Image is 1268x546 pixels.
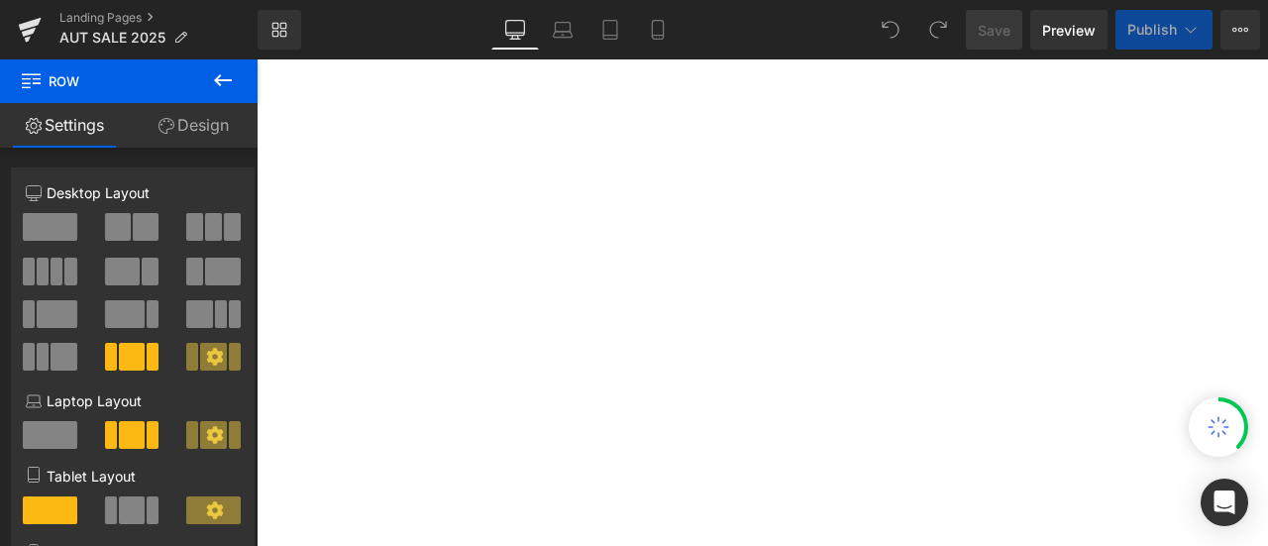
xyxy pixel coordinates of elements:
[491,10,539,50] a: Desktop
[978,20,1010,41] span: Save
[1220,10,1260,50] button: More
[258,10,301,50] a: New Library
[26,390,240,411] p: Laptop Layout
[539,10,586,50] a: Laptop
[1030,10,1108,50] a: Preview
[26,466,240,487] p: Tablet Layout
[129,103,258,148] a: Design
[59,10,258,26] a: Landing Pages
[1201,479,1248,526] div: Open Intercom Messenger
[586,10,634,50] a: Tablet
[1115,10,1213,50] button: Publish
[1127,22,1177,38] span: Publish
[918,10,958,50] button: Redo
[634,10,682,50] a: Mobile
[26,182,240,203] p: Desktop Layout
[20,59,218,103] span: Row
[1042,20,1096,41] span: Preview
[871,10,910,50] button: Undo
[59,30,165,46] span: AUT SALE 2025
